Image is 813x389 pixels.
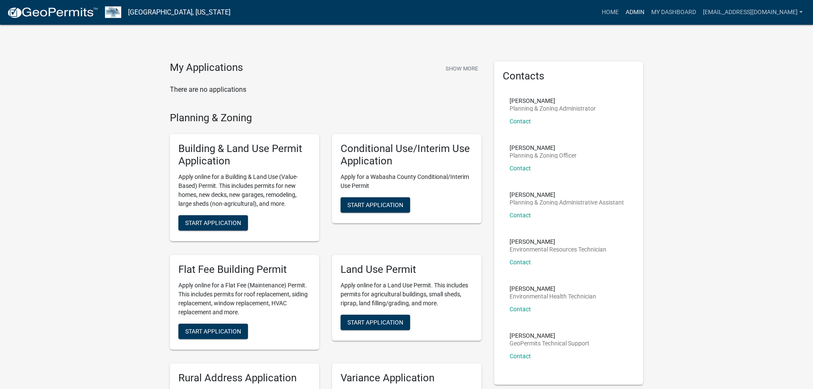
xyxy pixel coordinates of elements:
[170,85,481,95] p: There are no applications
[105,6,121,18] img: Wabasha County, Minnesota
[510,353,531,360] a: Contact
[510,118,531,125] a: Contact
[341,315,410,330] button: Start Application
[347,201,403,208] span: Start Application
[347,319,403,325] span: Start Application
[510,98,596,104] p: [PERSON_NAME]
[510,152,577,158] p: Planning & Zoning Officer
[178,143,311,167] h5: Building & Land Use Permit Application
[510,105,596,111] p: Planning & Zoning Administrator
[510,246,606,252] p: Environmental Resources Technician
[510,199,624,205] p: Planning & Zoning Administrative Assistant
[648,4,699,20] a: My Dashboard
[510,165,531,172] a: Contact
[170,112,481,124] h4: Planning & Zoning
[341,263,473,276] h5: Land Use Permit
[178,324,248,339] button: Start Application
[510,239,606,245] p: [PERSON_NAME]
[510,286,596,292] p: [PERSON_NAME]
[170,61,243,74] h4: My Applications
[185,219,241,226] span: Start Application
[185,328,241,334] span: Start Application
[128,5,230,20] a: [GEOGRAPHIC_DATA], [US_STATE]
[510,259,531,266] a: Contact
[699,4,806,20] a: [EMAIL_ADDRESS][DOMAIN_NAME]
[178,215,248,231] button: Start Application
[178,173,311,208] p: Apply online for a Building & Land Use (Value-Based) Permit. This includes permits for new homes,...
[341,372,473,384] h5: Variance Application
[341,197,410,213] button: Start Application
[510,293,596,299] p: Environmental Health Technician
[598,4,622,20] a: Home
[510,340,589,346] p: GeoPermits Technical Support
[510,192,624,198] p: [PERSON_NAME]
[341,281,473,308] p: Apply online for a Land Use Permit. This includes permits for agricultural buildings, small sheds...
[503,70,635,82] h5: Contacts
[510,212,531,219] a: Contact
[510,145,577,151] p: [PERSON_NAME]
[510,333,589,339] p: [PERSON_NAME]
[178,263,311,276] h5: Flat Fee Building Permit
[442,61,481,76] button: Show More
[622,4,648,20] a: Admin
[341,143,473,167] h5: Conditional Use/Interim Use Application
[341,173,473,190] p: Apply for a Wabasha County Conditional/Interim Use Permit
[178,372,311,384] h5: Rural Address Application
[178,281,311,317] p: Apply online for a Flat Fee (Maintenance) Permit. This includes permits for roof replacement, sid...
[510,306,531,313] a: Contact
